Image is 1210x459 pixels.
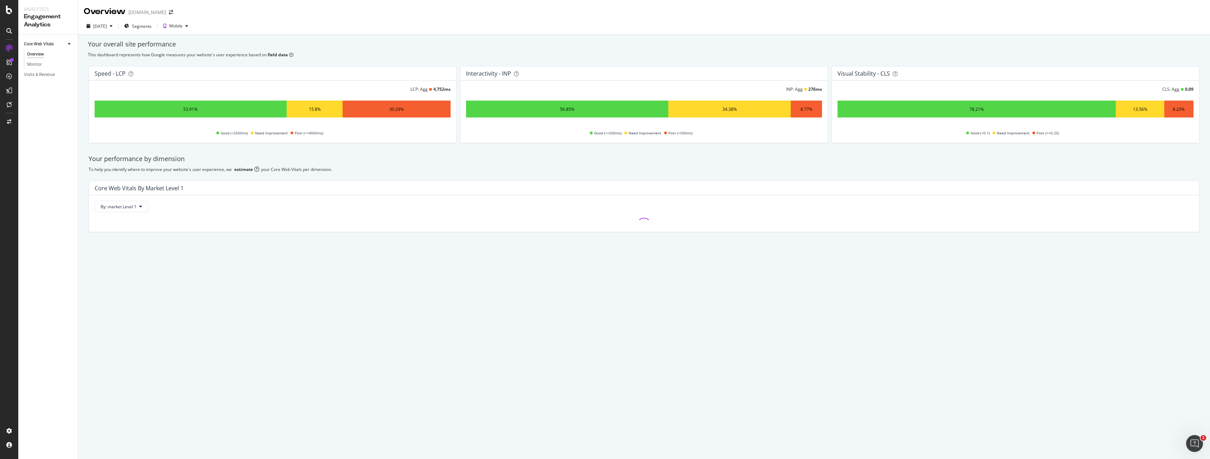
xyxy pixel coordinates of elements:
[433,86,451,92] div: 4,752 ms
[27,51,73,58] a: Overview
[84,20,115,32] button: [DATE]
[24,13,72,29] div: Engagement Analytics
[101,204,136,210] span: By: market Level 1
[295,129,323,137] span: Poor (>=4000ms)
[169,24,183,28] div: Mobile
[95,185,184,192] div: Core Web Vitals By market Level 1
[24,40,54,48] div: Core Web Vitals
[89,154,1199,164] div: Your performance by dimension
[24,40,66,48] a: Core Web Vitals
[183,106,198,112] div: 53.91%
[24,71,55,78] div: Visits & Revenue
[128,9,166,16] div: [DOMAIN_NAME]
[629,129,661,137] span: Need Improvement
[95,70,126,77] div: Speed - LCP
[27,61,73,68] a: Monitor
[221,129,248,137] span: Good (<2500ms)
[121,20,154,32] button: Segments
[24,6,72,13] div: Analytics
[255,129,288,137] span: Need Improvement
[722,106,737,112] div: 34.38%
[970,129,990,137] span: Good (<0.1)
[234,166,253,172] div: estimate
[410,86,428,92] div: LCP: Agg
[668,129,693,137] span: Poor (>500ms)
[1201,435,1206,441] span: 1
[801,106,813,112] div: 8.77%
[1037,129,1059,137] span: Poor (>=0.25)
[389,106,404,112] div: 30.29%
[1185,86,1193,92] div: 0.09
[169,10,173,15] div: arrow-right-arrow-left
[309,106,321,112] div: 15.8%
[594,129,622,137] span: Good (<=200ms)
[89,166,1199,172] div: To help you identify where to improve your website's user experience, we your Core Web Vitals per...
[1133,106,1147,112] div: 13.56%
[969,106,984,112] div: 78.21%
[466,70,511,77] div: Interactivity - INP
[95,201,148,212] button: By: market Level 1
[24,71,73,78] a: Visits & Revenue
[88,52,1200,58] div: This dashboard represents how Google measures your website's user experience based on
[93,23,107,29] div: [DATE]
[786,86,803,92] div: INP: Agg
[997,129,1030,137] span: Need Improvement
[268,52,288,58] b: field data
[838,70,890,77] div: Visual Stability - CLS
[88,40,1200,49] div: Your overall site performance
[132,23,152,29] span: Segments
[808,86,822,92] div: 276 ms
[27,51,44,58] div: Overview
[1186,435,1203,452] iframe: Intercom live chat
[1173,106,1185,112] div: 8.23%
[560,106,574,112] div: 56.85%
[1162,86,1179,92] div: CLS: Agg
[160,20,191,32] button: Mobile
[84,6,126,18] div: Overview
[27,61,42,68] div: Monitor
